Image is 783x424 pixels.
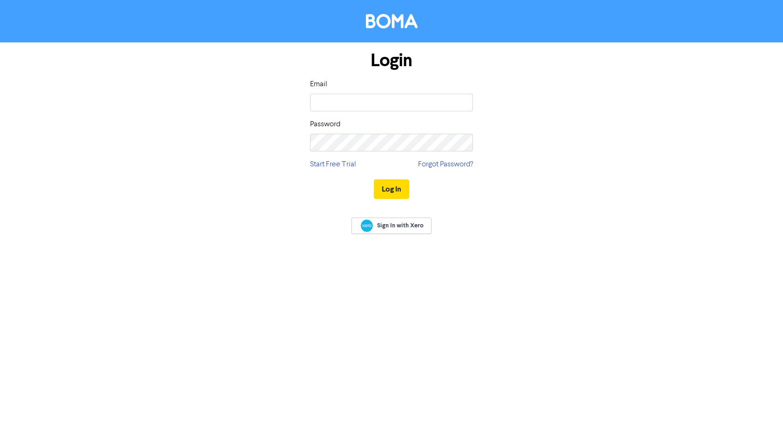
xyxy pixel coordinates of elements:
[374,179,409,199] button: Log In
[310,50,473,71] h1: Login
[366,14,418,28] img: BOMA Logo
[418,159,473,170] a: Forgot Password?
[310,79,327,90] label: Email
[310,119,340,130] label: Password
[310,159,356,170] a: Start Free Trial
[377,221,424,230] span: Sign In with Xero
[361,219,373,232] img: Xero logo
[351,218,432,234] a: Sign In with Xero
